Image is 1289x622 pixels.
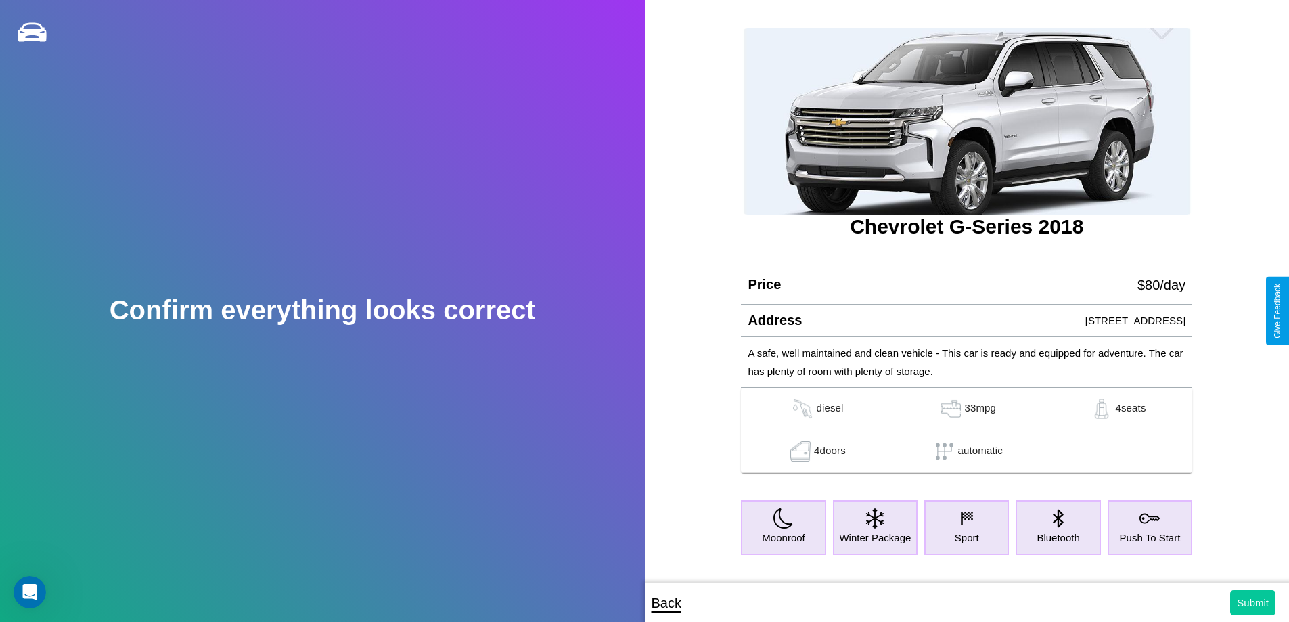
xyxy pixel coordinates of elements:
[955,529,979,547] p: Sport
[110,295,535,326] h2: Confirm everything looks correct
[1115,399,1146,419] p: 4 seats
[762,529,805,547] p: Moonroof
[816,399,843,419] p: diesel
[748,313,802,328] h4: Address
[1088,399,1115,419] img: gas
[787,441,814,462] img: gas
[789,399,816,419] img: gas
[1137,273,1185,297] p: $ 80 /day
[1230,590,1275,615] button: Submit
[1120,529,1181,547] p: Push To Start
[1273,284,1282,338] div: Give Feedback
[958,441,1003,462] p: automatic
[14,576,46,608] iframe: Intercom live chat
[937,399,964,419] img: gas
[964,399,996,419] p: 33 mpg
[741,215,1192,238] h3: Chevrolet G-Series 2018
[748,277,781,292] h4: Price
[652,591,681,615] p: Back
[1037,529,1079,547] p: Bluetooth
[839,529,911,547] p: Winter Package
[741,388,1192,473] table: simple table
[814,441,846,462] p: 4 doors
[1085,311,1185,330] p: [STREET_ADDRESS]
[748,344,1185,380] p: A safe, well maintained and clean vehicle - This car is ready and equipped for adventure. The car...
